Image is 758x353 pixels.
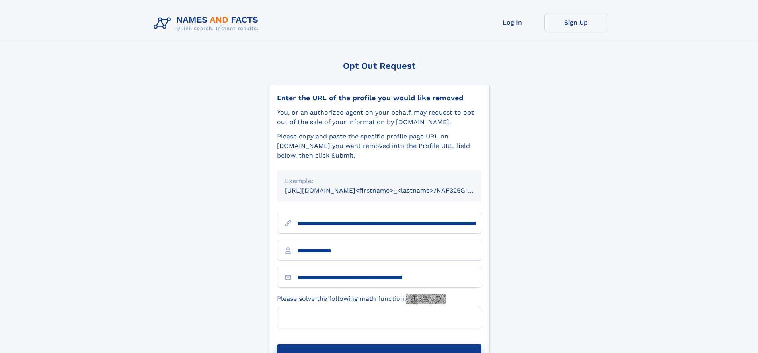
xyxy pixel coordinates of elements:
[277,108,481,127] div: You, or an authorized agent on your behalf, may request to opt-out of the sale of your informatio...
[150,13,265,34] img: Logo Names and Facts
[277,294,446,304] label: Please solve the following math function:
[285,176,474,186] div: Example:
[269,61,490,71] div: Opt Out Request
[544,13,608,32] a: Sign Up
[481,13,544,32] a: Log In
[277,132,481,160] div: Please copy and paste the specific profile page URL on [DOMAIN_NAME] you want removed into the Pr...
[285,187,497,194] small: [URL][DOMAIN_NAME]<firstname>_<lastname>/NAF325G-xxxxxxxx
[277,94,481,102] div: Enter the URL of the profile you would like removed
